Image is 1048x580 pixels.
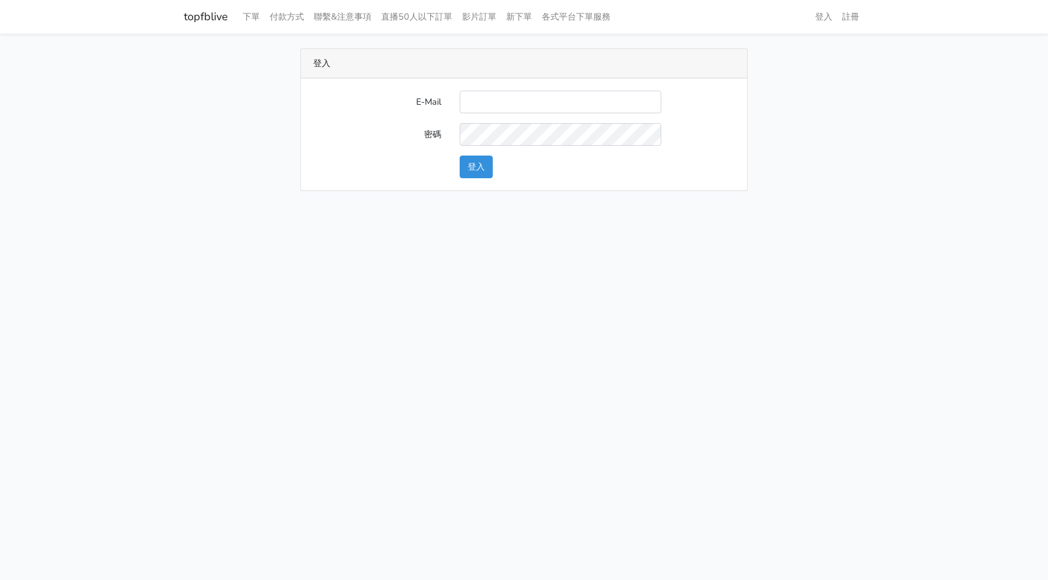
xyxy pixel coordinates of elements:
[304,91,450,113] label: E-Mail
[304,123,450,146] label: 密碼
[501,5,537,29] a: 新下單
[238,5,265,29] a: 下單
[301,49,747,78] div: 登入
[265,5,309,29] a: 付款方式
[810,5,837,29] a: 登入
[184,5,228,29] a: topfblive
[376,5,457,29] a: 直播50人以下訂單
[309,5,376,29] a: 聯繫&注意事項
[460,156,493,178] button: 登入
[837,5,864,29] a: 註冊
[537,5,615,29] a: 各式平台下單服務
[457,5,501,29] a: 影片訂單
